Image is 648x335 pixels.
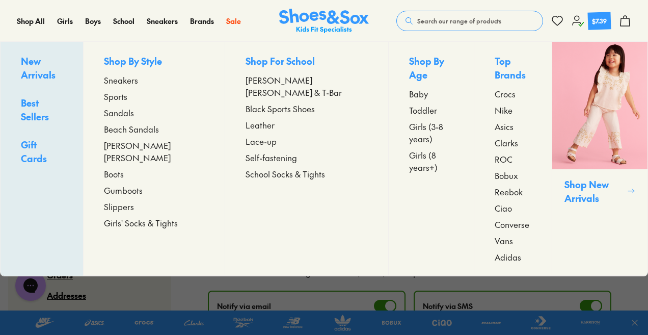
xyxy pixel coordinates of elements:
span: Gumboots [104,184,143,196]
a: Girls (8 years+) [409,149,453,173]
a: Gift Cards [21,138,63,167]
span: Sandals [104,107,134,119]
div: Fitting Appointments [47,310,127,322]
span: Black Sports Shoes [246,102,315,115]
span: Beach Sandals [104,123,159,135]
div: $7.39 [592,16,607,25]
span: Nike [495,104,512,116]
a: Shoes & Sox [279,9,369,34]
span: Self-fastening [246,151,297,164]
p: Shop By Age [409,54,453,84]
div: Addresses [47,289,86,301]
span: Clarks [495,137,518,149]
a: [PERSON_NAME] [PERSON_NAME] [104,139,204,164]
span: Toddler [409,104,437,116]
a: Sports [104,90,204,102]
a: Sneakers [147,16,178,27]
a: Baby [409,88,453,100]
a: Adidas [495,251,531,263]
a: Boys [85,16,101,27]
a: Girls [57,16,73,27]
span: Vans [495,235,513,247]
a: $7.39 [572,12,611,30]
a: Nike [495,104,531,116]
a: Converse [495,218,531,230]
p: Shop New Arrivals [564,177,623,205]
span: Slippers [104,200,134,213]
a: Ciao [495,202,531,214]
a: Brands [190,16,214,27]
a: Sale [226,16,241,27]
span: Leather [246,119,275,131]
p: Shop By Style [104,54,204,70]
img: SNS_Logo_Responsive.svg [279,9,369,34]
a: ROC [495,153,531,165]
span: Sneakers [104,74,138,86]
a: School Socks & Tights [246,168,368,180]
a: School [113,16,134,27]
span: Ciao [495,202,512,214]
a: Beach Sandals [104,123,204,135]
a: Lace-up [246,135,368,147]
span: ROC [495,153,512,165]
a: Vans [495,235,531,247]
a: Crocs [495,88,531,100]
span: Boots [104,168,124,180]
a: Clarks [495,137,531,149]
a: Boots [104,168,204,180]
span: Lace-up [246,135,277,147]
a: Girls' Socks & Tights [104,217,204,229]
span: New Arrivals [21,55,56,81]
a: Slippers [104,200,204,213]
span: Reebok [495,186,523,198]
button: Search our range of products [396,11,543,31]
a: Toddler [409,104,453,116]
a: Fitting Appointments [29,310,151,322]
a: Girls (3-8 years) [409,120,453,145]
span: Sports [104,90,127,102]
a: Bobux [495,169,531,182]
a: Self-fastening [246,151,368,164]
a: Best Sellers [21,96,63,125]
a: Asics [495,120,531,133]
a: Addresses [29,289,151,301]
a: Sneakers [104,74,204,86]
a: Gumboots [104,184,204,196]
a: Sandals [104,107,204,119]
iframe: Gorgias live chat messenger [10,267,51,304]
span: Adidas [495,251,521,263]
span: Crocs [495,88,516,100]
a: Black Sports Shoes [246,102,368,115]
a: New Arrivals [21,54,63,84]
a: Shop New Arrivals [552,42,647,276]
span: Search our range of products [417,16,501,25]
a: Shop All [17,16,45,27]
span: Baby [409,88,428,100]
span: School Socks & Tights [246,168,325,180]
span: Asics [495,120,514,133]
a: [PERSON_NAME] [PERSON_NAME] & T-Bar [246,74,368,98]
span: Converse [495,218,529,230]
p: Top Brands [495,54,531,84]
p: Shop For School [246,54,368,70]
a: Reebok [495,186,531,198]
span: Girls' Socks & Tights [104,217,178,229]
img: SNS_WEBASSETS_CollectionHero_1280x1600_4.png [552,42,647,169]
span: Gift Cards [21,138,47,165]
a: Leather [246,119,368,131]
span: Best Sellers [21,96,49,123]
span: Bobux [495,169,518,182]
